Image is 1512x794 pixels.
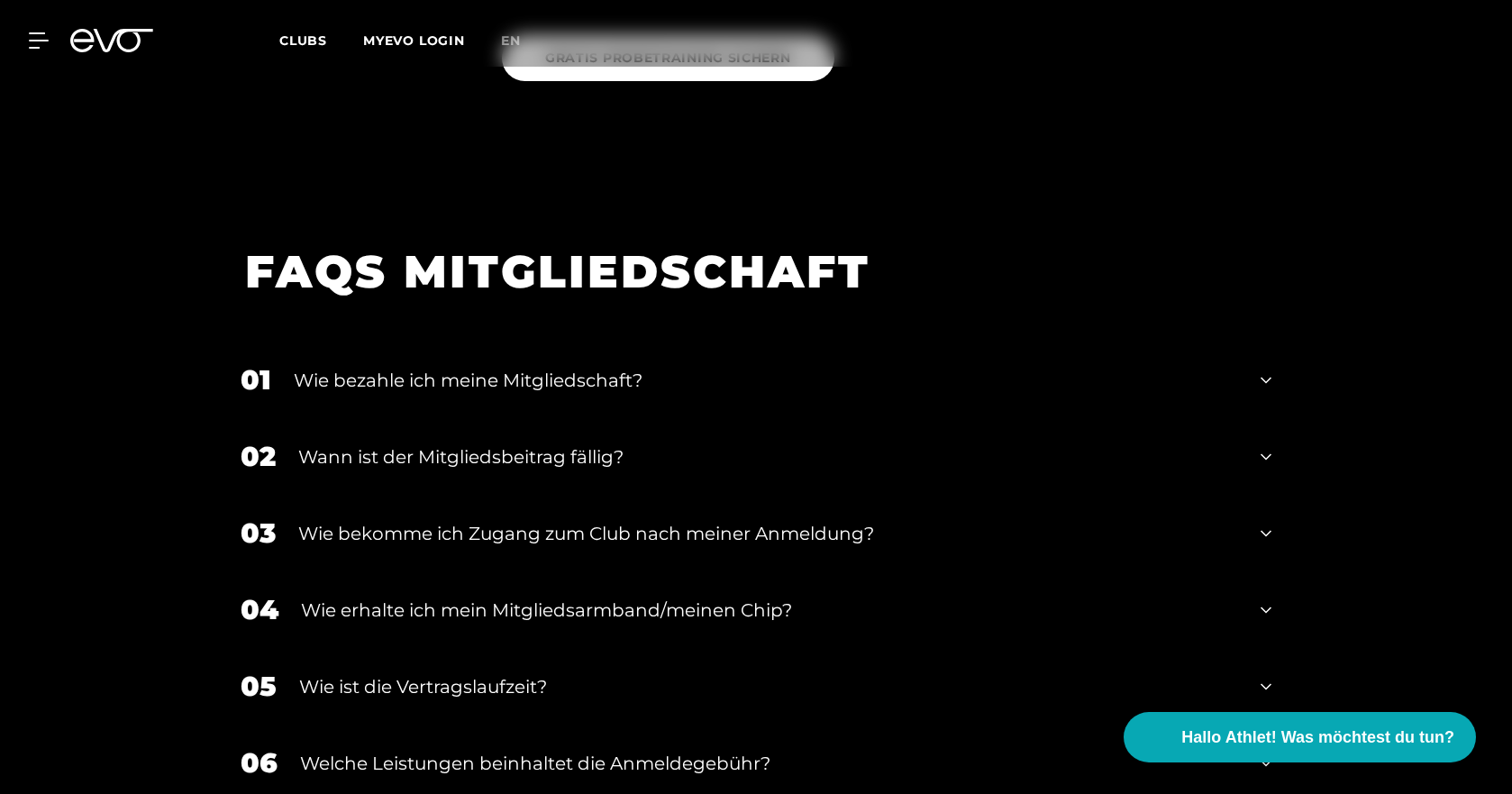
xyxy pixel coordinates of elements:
[245,242,1244,301] h1: FAQS MITGLIEDSCHAFT
[301,597,1238,624] div: Wie erhalte ich mein Mitgliedsarmband/meinen Chip?
[299,673,1238,700] div: Wie ist die Vertragslaufzeit?
[501,32,521,49] span: en
[1181,726,1454,750] span: Hallo Athlet! Was möchtest du tun?
[1124,712,1476,762] button: Hallo Athlet! Was möchtest du tun?
[363,32,465,49] a: MYEVO LOGIN
[279,32,363,49] a: Clubs
[298,520,1238,547] div: Wie bekomme ich Zugang zum Club nach meiner Anmeldung?
[241,743,278,783] div: 06
[279,32,327,49] span: Clubs
[298,443,1238,470] div: Wann ist der Mitgliedsbeitrag fällig?
[501,31,542,51] a: en
[241,436,276,477] div: 02
[300,750,1238,777] div: Welche Leistungen beinhaltet die Anmeldegebühr?
[241,589,278,630] div: 04
[294,367,1238,394] div: Wie bezahle ich meine Mitgliedschaft?
[241,666,277,707] div: 05
[241,513,276,553] div: 03
[241,360,271,400] div: 01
